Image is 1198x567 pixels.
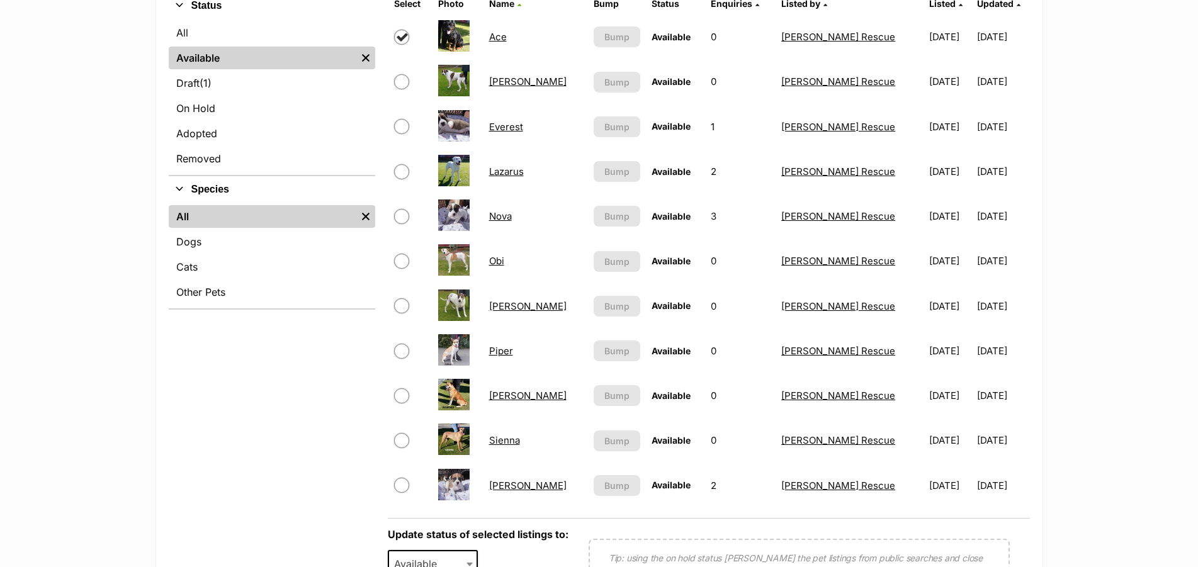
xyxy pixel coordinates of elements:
[489,345,513,357] a: Piper
[169,255,375,278] a: Cats
[594,251,640,272] button: Bump
[489,166,524,177] a: Lazarus
[977,105,1029,149] td: [DATE]
[604,120,630,133] span: Bump
[652,345,691,356] span: Available
[200,76,212,91] span: (1)
[604,344,630,357] span: Bump
[604,210,630,223] span: Bump
[594,385,640,406] button: Bump
[924,150,976,193] td: [DATE]
[169,72,375,94] a: Draft
[604,165,630,178] span: Bump
[924,464,976,507] td: [DATE]
[652,76,691,87] span: Available
[706,284,775,328] td: 0
[388,528,568,541] label: Update status of selected listings to:
[594,206,640,227] button: Bump
[781,345,895,357] a: [PERSON_NAME] Rescue
[977,284,1029,328] td: [DATE]
[604,300,630,313] span: Bump
[169,147,375,170] a: Removed
[169,47,356,69] a: Available
[706,15,775,59] td: 0
[169,205,356,228] a: All
[781,480,895,491] a: [PERSON_NAME] Rescue
[706,194,775,238] td: 3
[169,122,375,145] a: Adopted
[706,239,775,283] td: 0
[489,255,504,267] a: Obi
[604,479,630,492] span: Bump
[169,281,375,303] a: Other Pets
[706,464,775,507] td: 2
[489,434,520,446] a: Sienna
[604,76,630,89] span: Bump
[924,239,976,283] td: [DATE]
[489,210,512,222] a: Nova
[781,166,895,177] a: [PERSON_NAME] Rescue
[652,300,691,311] span: Available
[781,31,895,43] a: [PERSON_NAME] Rescue
[604,255,630,268] span: Bump
[977,15,1029,59] td: [DATE]
[781,300,895,312] a: [PERSON_NAME] Rescue
[977,194,1029,238] td: [DATE]
[977,329,1029,373] td: [DATE]
[489,121,523,133] a: Everest
[594,116,640,137] button: Bump
[356,205,375,228] a: Remove filter
[706,418,775,462] td: 0
[706,105,775,149] td: 1
[594,475,640,496] button: Bump
[489,480,567,491] a: [PERSON_NAME]
[652,211,691,222] span: Available
[977,239,1029,283] td: [DATE]
[169,19,375,175] div: Status
[977,418,1029,462] td: [DATE]
[924,60,976,103] td: [DATE]
[652,255,691,266] span: Available
[594,340,640,361] button: Bump
[594,296,640,317] button: Bump
[594,161,640,182] button: Bump
[169,97,375,120] a: On Hold
[977,150,1029,193] td: [DATE]
[924,105,976,149] td: [DATE]
[652,435,691,446] span: Available
[781,76,895,87] a: [PERSON_NAME] Rescue
[594,26,640,47] button: Bump
[489,390,567,401] a: [PERSON_NAME]
[169,203,375,308] div: Species
[924,329,976,373] td: [DATE]
[489,31,507,43] a: Ace
[489,76,567,87] a: [PERSON_NAME]
[706,60,775,103] td: 0
[652,390,691,401] span: Available
[652,166,691,177] span: Available
[652,480,691,490] span: Available
[706,374,775,417] td: 0
[977,374,1029,417] td: [DATE]
[604,30,630,43] span: Bump
[706,329,775,373] td: 0
[604,434,630,447] span: Bump
[594,72,640,93] button: Bump
[489,300,567,312] a: [PERSON_NAME]
[781,121,895,133] a: [PERSON_NAME] Rescue
[781,390,895,401] a: [PERSON_NAME] Rescue
[924,374,976,417] td: [DATE]
[924,418,976,462] td: [DATE]
[924,194,976,238] td: [DATE]
[977,464,1029,507] td: [DATE]
[594,430,640,451] button: Bump
[652,31,691,42] span: Available
[781,210,895,222] a: [PERSON_NAME] Rescue
[706,150,775,193] td: 2
[924,15,976,59] td: [DATE]
[169,21,375,44] a: All
[604,389,630,402] span: Bump
[356,47,375,69] a: Remove filter
[781,255,895,267] a: [PERSON_NAME] Rescue
[977,60,1029,103] td: [DATE]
